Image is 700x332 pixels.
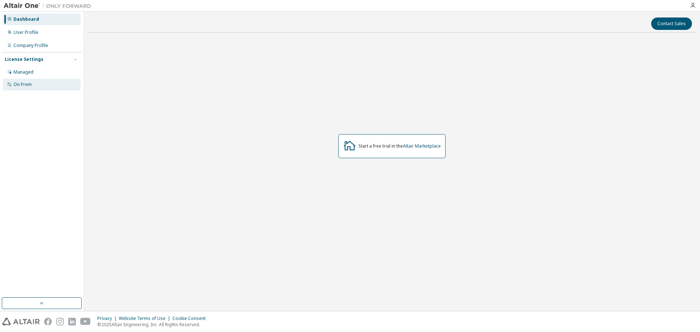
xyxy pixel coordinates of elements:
img: youtube.svg [80,318,91,325]
div: User Profile [13,30,38,35]
div: Company Profile [13,43,48,48]
div: On Prem [13,82,32,87]
div: License Settings [5,56,43,62]
p: © 2025 Altair Engineering, Inc. All Rights Reserved. [97,321,210,328]
img: facebook.svg [44,318,52,325]
img: Altair One [4,2,95,9]
div: Website Terms of Use [119,316,172,321]
button: Contact Sales [651,17,692,30]
div: Dashboard [13,16,39,22]
img: altair_logo.svg [2,318,40,325]
div: Start a free trial in the [358,143,441,149]
img: linkedin.svg [68,318,76,325]
div: Cookie Consent [172,316,210,321]
div: Managed [13,69,34,75]
img: instagram.svg [56,318,64,325]
a: Altair Marketplace [403,143,441,149]
div: Privacy [97,316,119,321]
